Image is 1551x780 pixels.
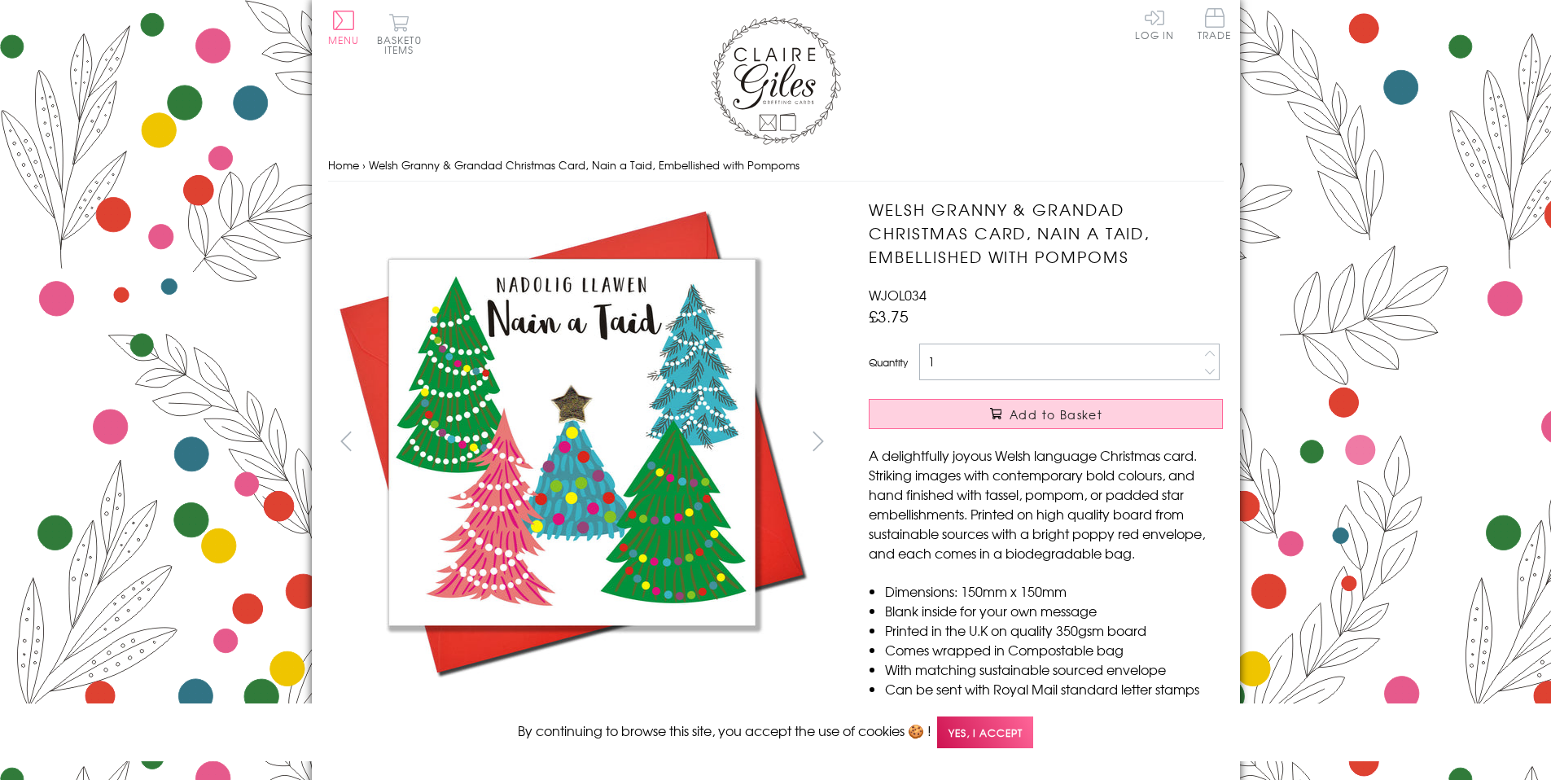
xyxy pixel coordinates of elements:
[869,198,1223,268] h1: Welsh Granny & Grandad Christmas Card, Nain a Taid, Embellished with Pompoms
[328,33,360,47] span: Menu
[885,659,1223,679] li: With matching sustainable sourced envelope
[869,445,1223,563] p: A delightfully joyous Welsh language Christmas card. Striking images with contemporary bold colou...
[362,157,366,173] span: ›
[885,679,1223,699] li: Can be sent with Royal Mail standard letter stamps
[328,149,1224,182] nav: breadcrumbs
[328,157,359,173] a: Home
[836,198,1325,686] img: Welsh Granny & Grandad Christmas Card, Nain a Taid, Embellished with Pompoms
[369,157,800,173] span: Welsh Granny & Grandad Christmas Card, Nain a Taid, Embellished with Pompoms
[1135,8,1174,40] a: Log In
[1198,8,1232,43] a: Trade
[937,716,1033,748] span: Yes, I accept
[711,16,841,145] img: Claire Giles Greetings Cards
[869,355,908,370] label: Quantity
[885,640,1223,659] li: Comes wrapped in Compostable bag
[800,423,836,459] button: next
[1198,8,1232,40] span: Trade
[1010,406,1102,423] span: Add to Basket
[384,33,422,57] span: 0 items
[885,620,1223,640] li: Printed in the U.K on quality 350gsm board
[869,399,1223,429] button: Add to Basket
[869,285,927,305] span: WJOL034
[885,581,1223,601] li: Dimensions: 150mm x 150mm
[327,198,816,686] img: Welsh Granny & Grandad Christmas Card, Nain a Taid, Embellished with Pompoms
[328,423,365,459] button: prev
[869,305,909,327] span: £3.75
[885,601,1223,620] li: Blank inside for your own message
[377,13,422,55] button: Basket0 items
[328,11,360,45] button: Menu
